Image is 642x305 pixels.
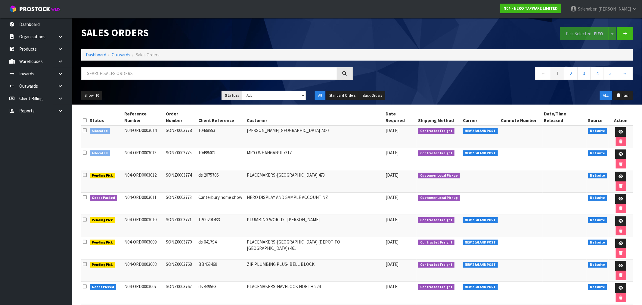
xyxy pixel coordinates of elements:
strong: Status: [225,93,239,98]
button: Back Orders [359,91,385,100]
img: cube-alt.png [9,5,17,13]
button: All [315,91,325,100]
span: Netsuite [588,128,607,134]
td: N04-ORD0003010 [123,215,165,237]
th: Status [88,109,123,125]
span: Contracted Freight [418,262,454,268]
button: Pick Selected -FIFO [560,27,609,40]
a: ← [535,67,551,80]
td: N04-ORD0003013 [123,148,165,170]
span: [DATE] [386,261,399,267]
a: 4 [591,67,604,80]
span: Goods Picked [90,284,116,290]
th: Order Number [164,109,197,125]
a: Dashboard [86,52,106,58]
button: Trash [613,91,633,100]
span: NEW ZEALAND POST [463,262,498,268]
span: [DATE] [386,150,399,156]
th: Client Reference [197,109,245,125]
td: ds 2075706 [197,170,245,193]
span: [DATE] [386,194,399,200]
span: Salehaben [578,6,597,12]
a: 5 [604,67,617,80]
td: SONZ0003773 [164,193,197,215]
td: N04-ORD0003014 [123,125,165,148]
td: Canterbury home show [197,193,245,215]
td: N04-ORD0003008 [123,259,165,282]
span: Pending Pick [90,262,115,268]
td: PLUMBING WORLD - [PERSON_NAME] [245,215,384,237]
span: Netsuite [588,173,607,179]
td: SONZ0003770 [164,237,197,259]
span: Contracted Freight [418,217,454,223]
td: 10488553 [197,125,245,148]
td: SONZ0003771 [164,215,197,237]
td: SONZ0003775 [164,148,197,170]
td: PLACEMAKERS-[GEOGRAPHIC_DATA] (DEPOT TO [GEOGRAPHIC_DATA]) 461 [245,237,384,259]
td: ZIP PLUMBING PLUS- BELL BLOCK [245,259,384,282]
a: 2 [564,67,578,80]
td: N04-ORD0003007 [123,282,165,304]
button: ALL [600,91,612,100]
span: Netsuite [588,217,607,223]
span: Allocated [90,128,110,134]
span: [DATE] [386,172,399,178]
th: Date Required [384,109,417,125]
nav: Page navigation [362,67,633,82]
td: SONZ0003778 [164,125,197,148]
td: PLACEMAKERS-HAVELOCK NORTH 224 [245,282,384,304]
span: Pending Pick [90,217,115,223]
span: Contracted Freight [418,240,454,246]
th: Reference Number [123,109,165,125]
td: N04-ORD0003011 [123,193,165,215]
td: PLACEMAKERS-[GEOGRAPHIC_DATA] 473 [245,170,384,193]
td: ds 449563 [197,282,245,304]
td: NERO DISPLAY AND SAMPLE ACCOUNT NZ [245,193,384,215]
input: Search sales orders [81,67,337,80]
span: [DATE] [386,239,399,245]
td: 10488402 [197,148,245,170]
span: NEW ZEALAND POST [463,128,498,134]
span: Sales Orders [136,52,160,58]
td: MICO WHANGANUI 7317 [245,148,384,170]
th: Carrier [461,109,500,125]
span: [PERSON_NAME] [598,6,631,12]
th: Shipping Method [417,109,461,125]
h1: Sales Orders [81,27,353,38]
span: Contracted Freight [418,284,454,290]
span: Contracted Freight [418,128,454,134]
td: SONZ0003767 [164,282,197,304]
span: Pending Pick [90,240,115,246]
button: Show: 10 [81,91,102,100]
small: WMS [51,7,60,12]
td: 1P00201433 [197,215,245,237]
th: Customer [245,109,384,125]
a: 3 [577,67,591,80]
span: Netsuite [588,240,607,246]
span: Allocated [90,150,110,156]
span: Customer Local Pickup [418,195,460,201]
span: Netsuite [588,150,607,156]
td: BB463469 [197,259,245,282]
th: Source [587,109,609,125]
span: Pending Pick [90,173,115,179]
span: Customer Local Pickup [418,173,460,179]
span: Netsuite [588,262,607,268]
span: ProStock [19,5,50,13]
a: N04 - NERO TAPWARE LIMITED [500,4,561,13]
a: Outwards [112,52,130,58]
td: N04-ORD0003009 [123,237,165,259]
span: Contracted Freight [418,150,454,156]
span: [DATE] [386,284,399,289]
td: N04-ORD0003012 [123,170,165,193]
td: ds 641794 [197,237,245,259]
td: [PERSON_NAME][GEOGRAPHIC_DATA] 7327 [245,125,384,148]
a: 1 [551,67,564,80]
th: Connote Number [499,109,543,125]
span: Netsuite [588,195,607,201]
span: NEW ZEALAND POST [463,240,498,246]
span: [DATE] [386,217,399,222]
span: NEW ZEALAND POST [463,284,498,290]
th: Date/Time Released [543,109,587,125]
span: Goods Packed [90,195,117,201]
